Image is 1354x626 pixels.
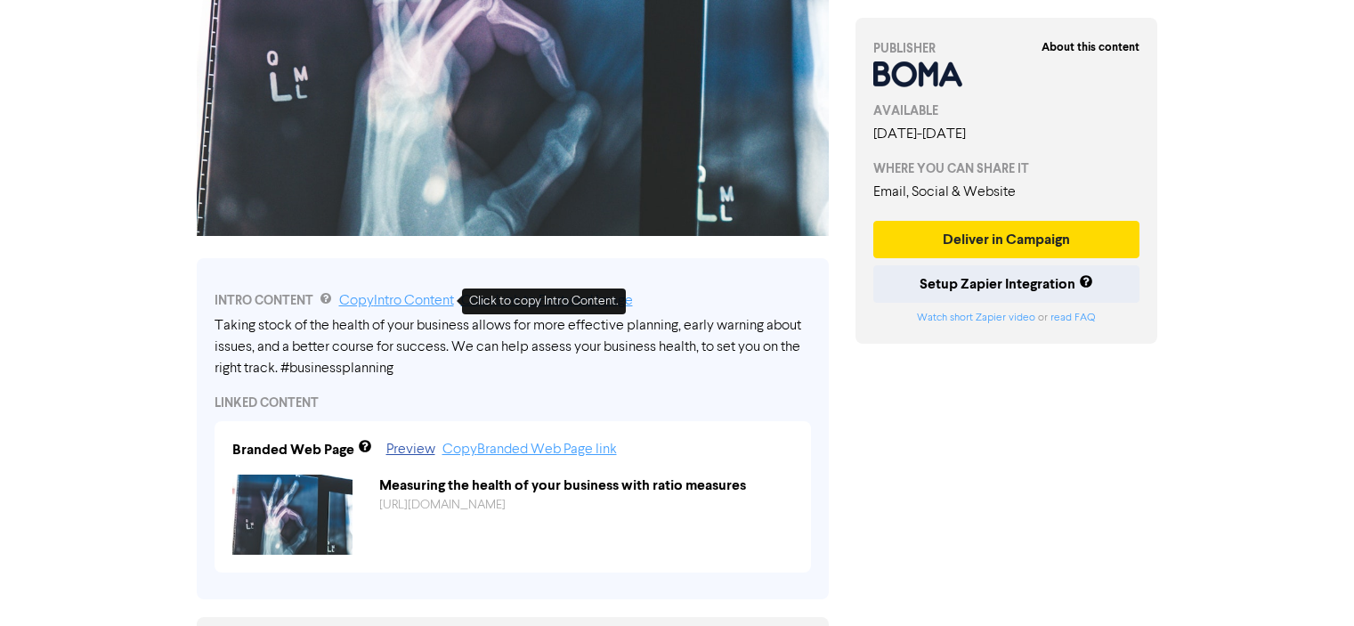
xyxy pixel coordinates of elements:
strong: About this content [1042,40,1139,54]
div: Branded Web Page [232,439,354,460]
div: WHERE YOU CAN SHARE IT [873,159,1140,178]
div: https://public2.bomamarketing.com/cp/7sO4lZ9i3gpPuil10qESMJ?sa=bgJToF0 [366,496,807,515]
div: [DATE] - [DATE] [873,124,1140,145]
a: Copy Intro Content [339,294,454,308]
div: INTRO CONTENT [215,290,811,312]
a: Preview [386,443,435,457]
button: Deliver in Campaign [873,221,1140,258]
div: PUBLISHER [873,39,1140,58]
a: Copy Branded Web Page link [442,443,617,457]
div: AVAILABLE [873,102,1140,120]
iframe: Chat Widget [1265,541,1354,626]
a: Watch short Zapier video [917,313,1035,323]
button: Setup Zapier Integration [873,265,1140,303]
div: LINKED CONTENT [215,394,811,412]
a: [URL][DOMAIN_NAME] [379,499,506,511]
div: Click to copy Intro Content. [462,289,626,314]
a: read FAQ [1050,313,1095,323]
div: Measuring the health of your business with ratio measures [366,475,807,496]
div: or [873,310,1140,326]
div: Email, Social & Website [873,182,1140,203]
div: Taking stock of the health of your business allows for more effective planning, early warning abo... [215,315,811,379]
